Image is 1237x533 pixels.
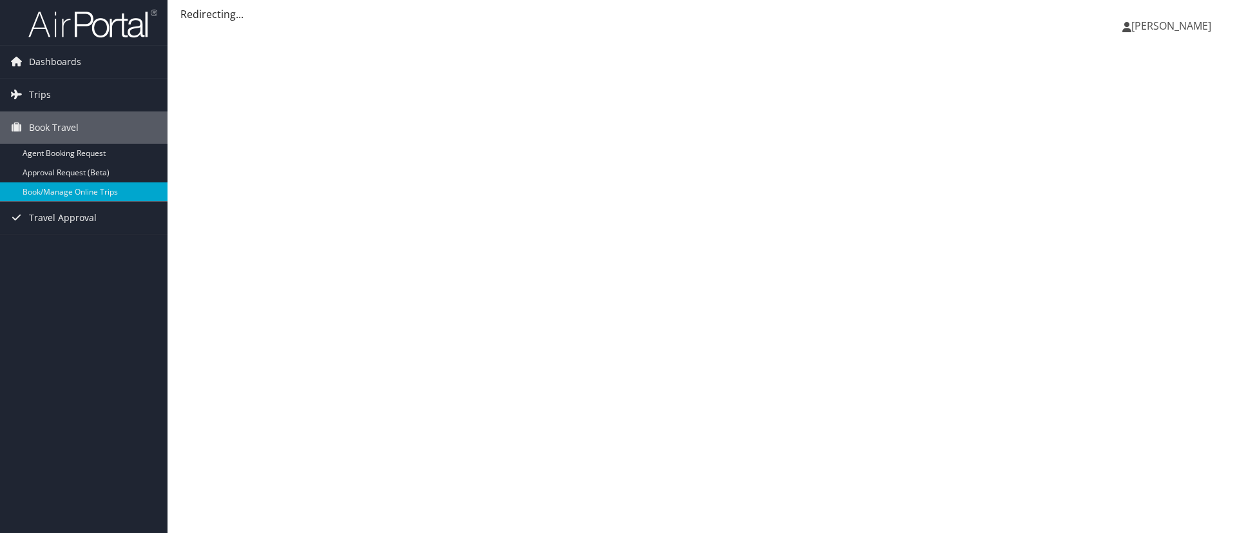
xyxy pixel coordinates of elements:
span: Travel Approval [29,202,97,234]
div: Redirecting... [180,6,1224,22]
span: Trips [29,79,51,111]
img: airportal-logo.png [28,8,157,39]
span: [PERSON_NAME] [1131,19,1211,33]
a: [PERSON_NAME] [1122,6,1224,45]
span: Dashboards [29,46,81,78]
span: Book Travel [29,111,79,144]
